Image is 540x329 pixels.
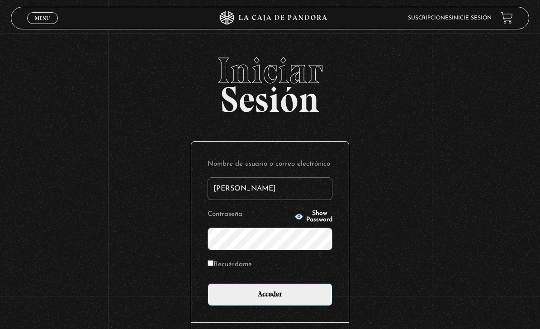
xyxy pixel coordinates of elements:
[32,23,53,29] span: Cerrar
[11,52,529,89] span: Iniciar
[208,158,332,170] label: Nombre de usuario o correo electrónico
[208,260,213,266] input: Recuérdame
[306,210,332,223] span: Show Password
[208,208,292,220] label: Contraseña
[208,258,252,271] label: Recuérdame
[408,15,452,21] a: Suscripciones
[11,52,529,110] h2: Sesión
[452,15,492,21] a: Inicie sesión
[294,210,332,223] button: Show Password
[35,15,50,21] span: Menu
[208,283,332,306] input: Acceder
[501,12,513,24] a: View your shopping cart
